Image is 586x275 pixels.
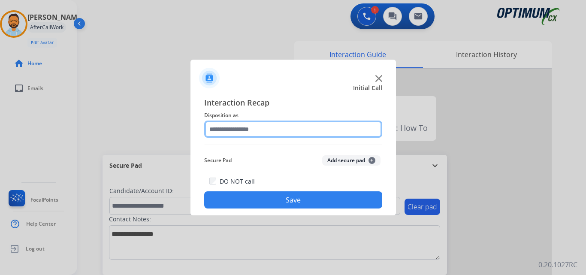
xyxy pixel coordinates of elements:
[353,84,382,92] span: Initial Call
[369,157,375,164] span: +
[220,177,255,186] label: DO NOT call
[538,260,577,270] p: 0.20.1027RC
[204,110,382,121] span: Disposition as
[199,68,220,88] img: contactIcon
[204,97,382,110] span: Interaction Recap
[322,155,381,166] button: Add secure pad+
[204,191,382,209] button: Save
[204,155,232,166] span: Secure Pad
